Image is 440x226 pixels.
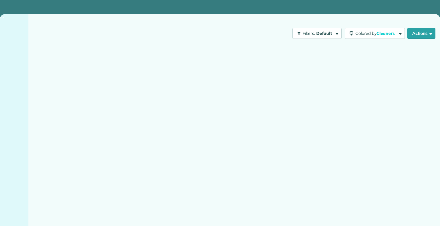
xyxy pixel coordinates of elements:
[376,31,396,36] span: Cleaners
[345,28,405,39] button: Colored byCleaners
[355,31,397,36] span: Colored by
[316,31,332,36] span: Default
[302,31,315,36] span: Filters:
[407,28,435,39] button: Actions
[289,28,342,39] a: Filters: Default
[292,28,342,39] button: Filters: Default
